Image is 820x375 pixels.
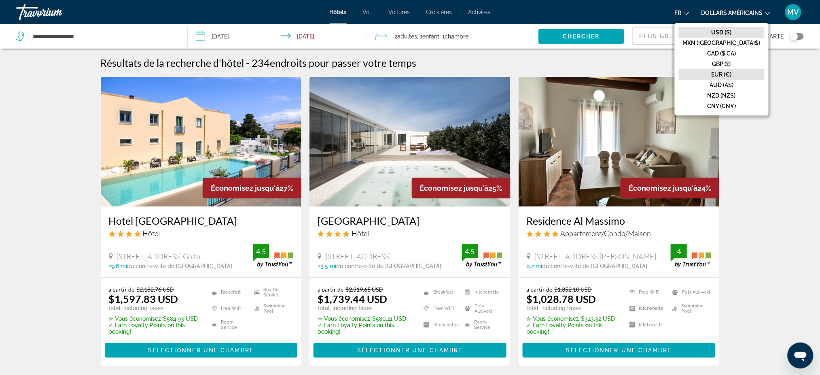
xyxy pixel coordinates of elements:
p: ✓ Earn Loyalty Points on this booking! [318,322,413,335]
div: 4.5 [253,247,269,256]
li: Breakfast [420,286,461,298]
img: Hotel image [519,77,720,207]
a: Hôtels [330,9,347,15]
button: Travelers: 2 adults, 1 child [367,24,539,49]
p: total, including taxes [109,305,201,311]
span: Adultes [398,33,417,40]
font: fr [675,10,682,16]
span: - [246,57,250,69]
li: Kitchenette [420,319,461,331]
font: GBP (£) [712,61,731,67]
a: Hotel [GEOGRAPHIC_DATA] [109,215,294,227]
font: USD ($) [712,29,732,36]
button: Sélectionner une chambre [314,343,506,358]
button: Chercher [538,29,624,44]
button: GBP (£) [679,59,765,69]
font: AUD (A$) [710,82,734,88]
button: Changer de devise [701,7,771,19]
li: Pets Allowed [668,286,711,298]
li: Shuttle Service [250,286,293,298]
p: $584.93 USD [109,315,201,322]
span: , 1 [417,31,440,42]
span: [STREET_ADDRESS] [326,252,391,261]
span: ✮ Vous économisez [318,315,370,322]
li: Free WiFi [208,303,250,315]
button: EUR (€) [679,69,765,80]
font: MV [788,8,799,16]
span: Sélectionner une chambre [357,347,462,354]
p: ✓ Earn Loyalty Points on this booking! [109,322,201,335]
span: Sélectionner une chambre [566,347,672,354]
a: Sélectionner une chambre [314,345,506,354]
button: CNY (CN¥) [679,101,765,111]
font: Voitures [389,9,410,15]
span: du centre-ville de [GEOGRAPHIC_DATA] [127,263,233,269]
span: Chambre [445,33,469,40]
span: 2 [395,31,417,42]
li: Pets Allowed [461,303,502,315]
li: Kitchenette [625,303,668,315]
a: Croisières [426,9,452,15]
span: du centre-ville de [GEOGRAPHIC_DATA] [336,263,441,269]
div: 27% [203,178,301,198]
li: Free WiFi [625,286,668,298]
span: 23.5 mi [318,263,336,269]
div: 4 star Hotel [109,229,294,238]
button: Toggle map [784,33,804,40]
div: 4 star Hotel [318,229,502,238]
p: total, including taxes [318,305,413,311]
span: Enfant [423,33,440,40]
a: Activités [468,9,491,15]
button: USD ($) [679,27,765,38]
span: Hôtel [352,229,369,238]
span: a partir de [318,286,343,293]
li: Free WiFi [420,303,461,315]
font: EUR (€) [712,71,732,78]
span: 0.2 mi [527,263,542,269]
a: Vol. [363,9,373,15]
span: 29.6 mi [109,263,127,269]
a: Travorium [16,2,97,23]
span: [STREET_ADDRESS] Golfo [117,252,201,261]
div: 25% [412,178,511,198]
font: MXN ([GEOGRAPHIC_DATA]$) [683,40,761,46]
li: Swimming Pool [668,303,711,315]
a: [GEOGRAPHIC_DATA] [318,215,502,227]
div: 24% [621,178,719,198]
li: Room Service [461,319,502,331]
span: a partir de [109,286,135,293]
span: Sélectionner une chambre [148,347,254,354]
button: MXN ([GEOGRAPHIC_DATA]$) [679,38,765,48]
img: Hotel image [309,77,511,207]
ins: $1,597.83 USD [109,293,178,305]
button: AUD (A$) [679,80,765,90]
button: CAD ($ CA) [679,48,765,59]
ins: $1,028.78 USD [527,293,596,305]
img: trustyou-badge.svg [253,244,293,268]
span: [STREET_ADDRESS][PERSON_NAME] [535,252,657,261]
div: 4 [671,247,687,256]
li: Kitchenette [625,319,668,331]
h1: Résultats de la recherche d'hôtel [101,57,244,69]
button: Sélectionner une chambre [523,343,716,358]
ins: $1,739.44 USD [318,293,387,305]
h2: 234 [252,57,417,69]
button: Changer de langue [675,7,689,19]
del: $2,319.65 USD [345,286,383,293]
button: Check-in date: Oct 21, 2025 Check-out date: Oct 31, 2025 [188,24,367,49]
a: Sélectionner une chambre [105,345,298,354]
font: dollars américains [701,10,763,16]
li: Room Service [208,319,250,331]
span: Carte [766,31,784,42]
mat-select: Sort by [639,31,680,41]
li: Kitchenette [461,286,502,298]
del: $1,352.10 USD [555,286,592,293]
font: CAD ($ CA) [708,50,736,57]
a: Residence Al Massimo [527,215,712,227]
